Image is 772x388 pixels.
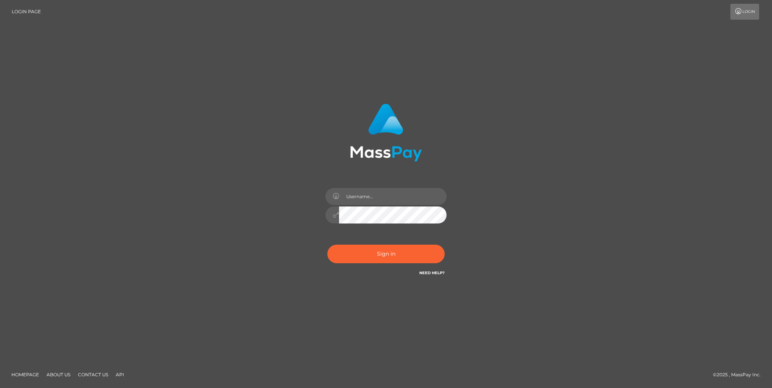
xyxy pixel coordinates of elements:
a: Login Page [12,4,41,20]
a: About Us [44,369,73,380]
a: Homepage [8,369,42,380]
button: Sign in [327,245,445,263]
a: API [113,369,127,380]
a: Need Help? [419,270,445,275]
input: Username... [339,188,447,205]
div: © 2025 , MassPay Inc. [713,371,766,379]
img: MassPay Login [350,104,422,161]
a: Contact Us [75,369,111,380]
a: Login [730,4,759,20]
